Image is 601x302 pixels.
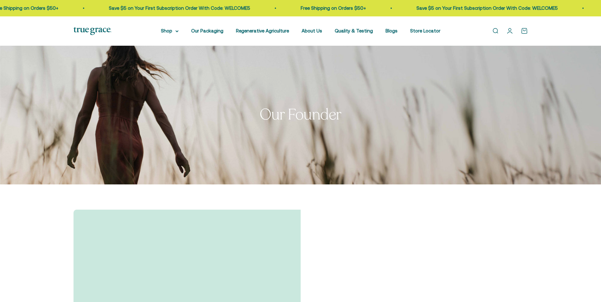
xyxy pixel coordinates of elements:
p: Save $5 on Your First Subscription Order With Code: WELCOME5 [416,4,557,12]
a: Free Shipping on Orders $50+ [300,5,365,11]
a: About Us [302,28,322,33]
a: Blogs [386,28,398,33]
a: Store Locator [410,28,440,33]
a: Regenerative Agriculture [236,28,289,33]
summary: Shop [161,27,179,35]
a: Our Packaging [191,28,223,33]
split-lines: Our Founder [260,104,341,125]
p: Save $5 on Your First Subscription Order With Code: WELCOME5 [108,4,250,12]
a: Quality & Testing [335,28,373,33]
